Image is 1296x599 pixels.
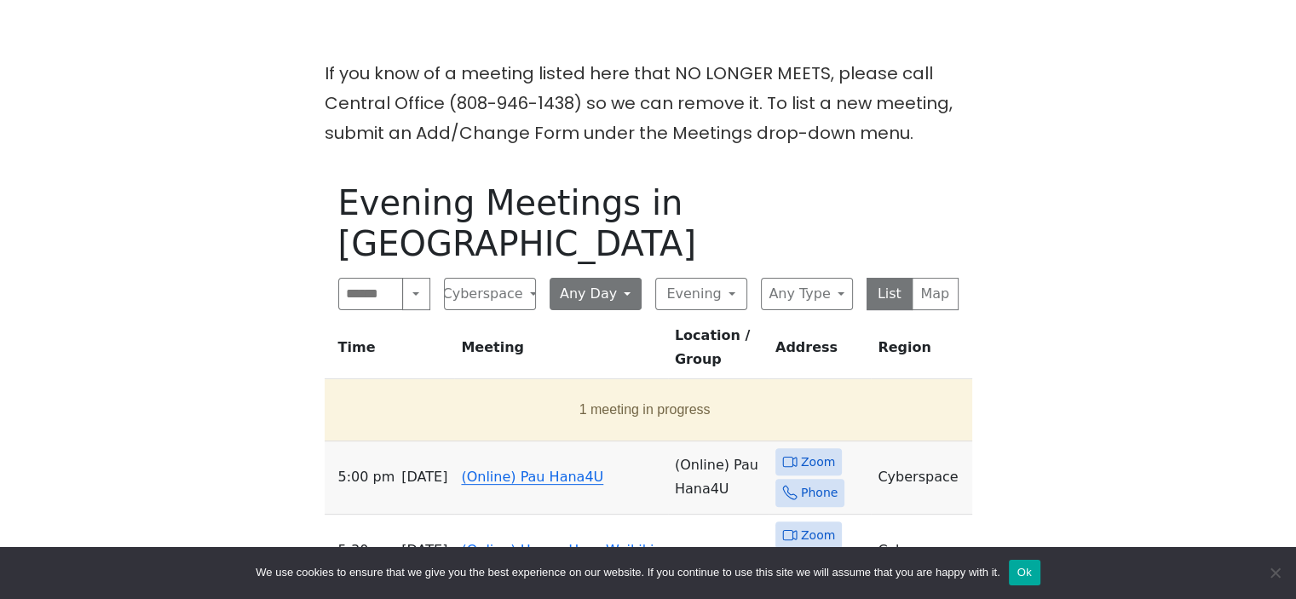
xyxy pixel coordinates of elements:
th: Region [871,324,971,379]
span: [DATE] [401,465,447,489]
a: (Online) Pau Hana4U [461,469,603,485]
span: No [1266,564,1283,581]
td: (Online) Pau Hana4U [668,441,769,515]
th: Time [325,324,455,379]
span: We use cookies to ensure that we give you the best experience on our website. If you continue to ... [256,564,999,581]
th: Location / Group [668,324,769,379]
td: Cyberspace [871,441,971,515]
button: List [867,278,913,310]
button: Map [912,278,959,310]
button: Cyberspace [444,278,536,310]
span: Zoom [801,452,835,473]
input: Search [338,278,404,310]
button: Any Day [550,278,642,310]
h1: Evening Meetings in [GEOGRAPHIC_DATA] [338,182,959,264]
button: Any Type [761,278,853,310]
button: Search [402,278,429,310]
button: Evening [655,278,747,310]
button: 1 meeting in progress [331,386,959,434]
p: If you know of a meeting listed here that NO LONGER MEETS, please call Central Office (808-946-14... [325,59,972,148]
span: 5:30 PM [338,539,395,562]
span: Phone [801,482,838,504]
th: Meeting [454,324,667,379]
th: Address [769,324,871,379]
span: 5:00 PM [338,465,395,489]
button: Ok [1009,560,1040,585]
span: Zoom [801,525,835,546]
a: (Online) Happy Hour Waikiki [461,542,654,558]
td: Cyberspace [871,515,971,588]
span: [DATE] [401,539,447,562]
